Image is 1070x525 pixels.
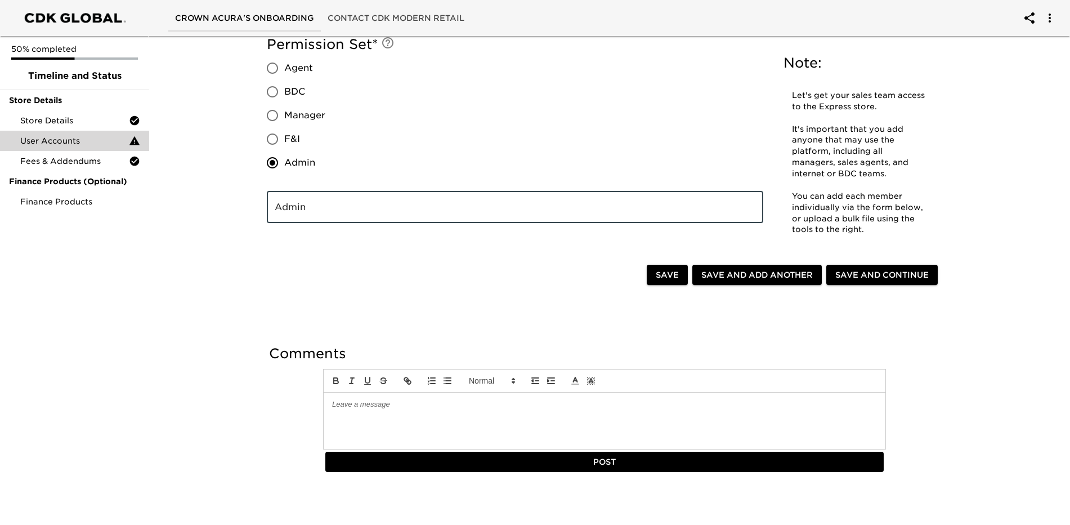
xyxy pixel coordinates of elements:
span: User Accounts [20,135,129,146]
button: Save [647,265,688,286]
span: Manager [284,109,325,122]
button: Save and Continue [826,265,938,286]
span: Store Details [20,115,129,126]
button: account of current user [1016,5,1043,32]
span: Finance Products (Optional) [9,176,140,187]
span: F&I [284,132,300,146]
span: Agent [284,61,313,75]
button: Save and Add Another [692,265,822,286]
p: Let's get your sales team access to the Express store. [792,90,927,112]
p: 50% completed [11,43,138,55]
span: Timeline and Status [9,69,140,83]
span: Fees & Addendums [20,155,129,167]
span: Store Details [9,95,140,106]
h5: Note: [784,54,935,72]
span: Save [656,268,679,282]
p: It's important that you add anyone that may use the platform, including all managers, sales agent... [792,123,927,179]
p: You can add each member individually via the form below, or upload a bulk file using the tools to... [792,190,927,235]
span: BDC [284,85,305,99]
h5: Permission Set [267,35,763,54]
span: Contact CDK Modern Retail [328,11,464,25]
span: Crown Acura's Onboarding [175,11,314,25]
span: Save and Continue [835,268,929,282]
button: Post [325,452,884,473]
span: Save and Add Another [701,268,813,282]
span: Admin [284,156,315,170]
button: account of current user [1036,5,1063,32]
h5: Comments [269,345,940,363]
span: Finance Products [20,196,140,207]
span: Post [330,455,879,469]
